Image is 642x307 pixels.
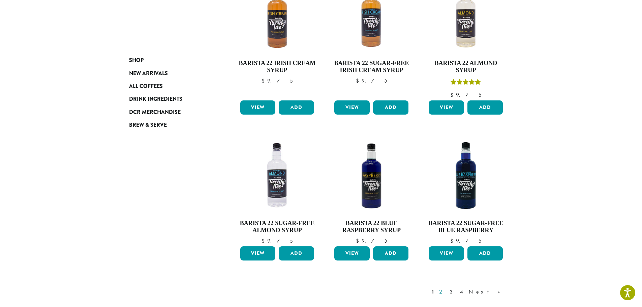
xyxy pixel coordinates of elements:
[333,137,410,214] img: B22-Blue-Raspberry-1200x-300x300.png
[427,137,505,244] a: Barista 22 Sugar-Free Blue Raspberry $9.75
[427,60,505,74] h4: Barista 22 Almond Syrup
[333,137,410,244] a: Barista 22 Blue Raspberry Syrup $9.75
[129,108,181,117] span: DCR Merchandise
[373,100,408,115] button: Add
[334,246,370,260] a: View
[262,237,267,244] span: $
[262,77,293,84] bdi: 9.75
[239,60,316,74] h4: Barista 22 Irish Cream Syrup
[129,106,210,119] a: DCR Merchandise
[262,237,293,244] bdi: 9.75
[356,237,387,244] bdi: 9.75
[451,78,481,88] div: Rated 5.00 out of 5
[450,91,456,98] span: $
[129,69,168,78] span: New Arrivals
[238,137,316,214] img: B22-SF-ALMOND-300x300.png
[450,237,482,244] bdi: 9.75
[429,100,464,115] a: View
[129,54,210,67] a: Shop
[373,246,408,260] button: Add
[279,246,314,260] button: Add
[427,220,505,234] h4: Barista 22 Sugar-Free Blue Raspberry
[467,246,503,260] button: Add
[438,288,446,296] a: 2
[129,121,167,129] span: Brew & Serve
[129,119,210,131] a: Brew & Serve
[427,137,505,214] img: SF-BLUE-RASPBERRY-e1715970249262.png
[129,80,210,93] a: All Coffees
[356,237,362,244] span: $
[239,220,316,234] h4: Barista 22 Sugar-Free Almond Syrup
[129,82,163,91] span: All Coffees
[129,95,182,103] span: Drink Ingredients
[430,288,436,296] a: 1
[467,100,503,115] button: Add
[129,93,210,105] a: Drink Ingredients
[279,100,314,115] button: Add
[450,91,482,98] bdi: 9.75
[240,246,276,260] a: View
[356,77,387,84] bdi: 9.75
[334,100,370,115] a: View
[448,288,457,296] a: 3
[450,237,456,244] span: $
[429,246,464,260] a: View
[262,77,267,84] span: $
[240,100,276,115] a: View
[239,137,316,244] a: Barista 22 Sugar-Free Almond Syrup $9.75
[459,288,465,296] a: 4
[356,77,362,84] span: $
[333,60,410,74] h4: Barista 22 Sugar-Free Irish Cream Syrup
[467,288,506,296] a: Next »
[129,67,210,80] a: New Arrivals
[333,220,410,234] h4: Barista 22 Blue Raspberry Syrup
[129,56,144,65] span: Shop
